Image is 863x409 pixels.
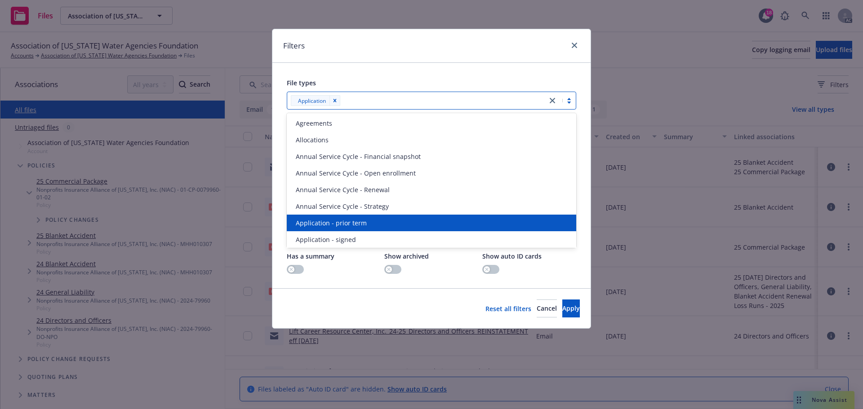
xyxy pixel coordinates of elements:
span: Application - prior term [296,218,367,228]
span: Apply [562,304,580,312]
span: Annual Service Cycle - Open enrollment [296,168,416,178]
span: Has a summary [287,252,334,260]
span: Application [298,96,326,106]
span: Annual Service Cycle - Strategy [296,202,389,211]
span: Annual Service Cycle - Financial snapshot [296,152,421,161]
button: Cancel [537,299,557,317]
a: close [547,95,558,106]
span: Annual Service Cycle - Renewal [296,185,390,194]
span: Cancel [537,304,557,312]
span: Allocations [296,135,329,145]
a: Reset all filters [485,304,531,313]
div: Remove [object Object] [329,95,340,106]
a: close [569,40,580,51]
span: File types [287,79,316,87]
span: Agreements [296,119,332,128]
span: Show auto ID cards [482,252,542,260]
span: Application - signed [296,235,356,244]
span: Application [294,96,326,106]
span: Show archived [384,252,429,260]
button: Apply [562,299,580,317]
h1: Filters [283,40,305,52]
